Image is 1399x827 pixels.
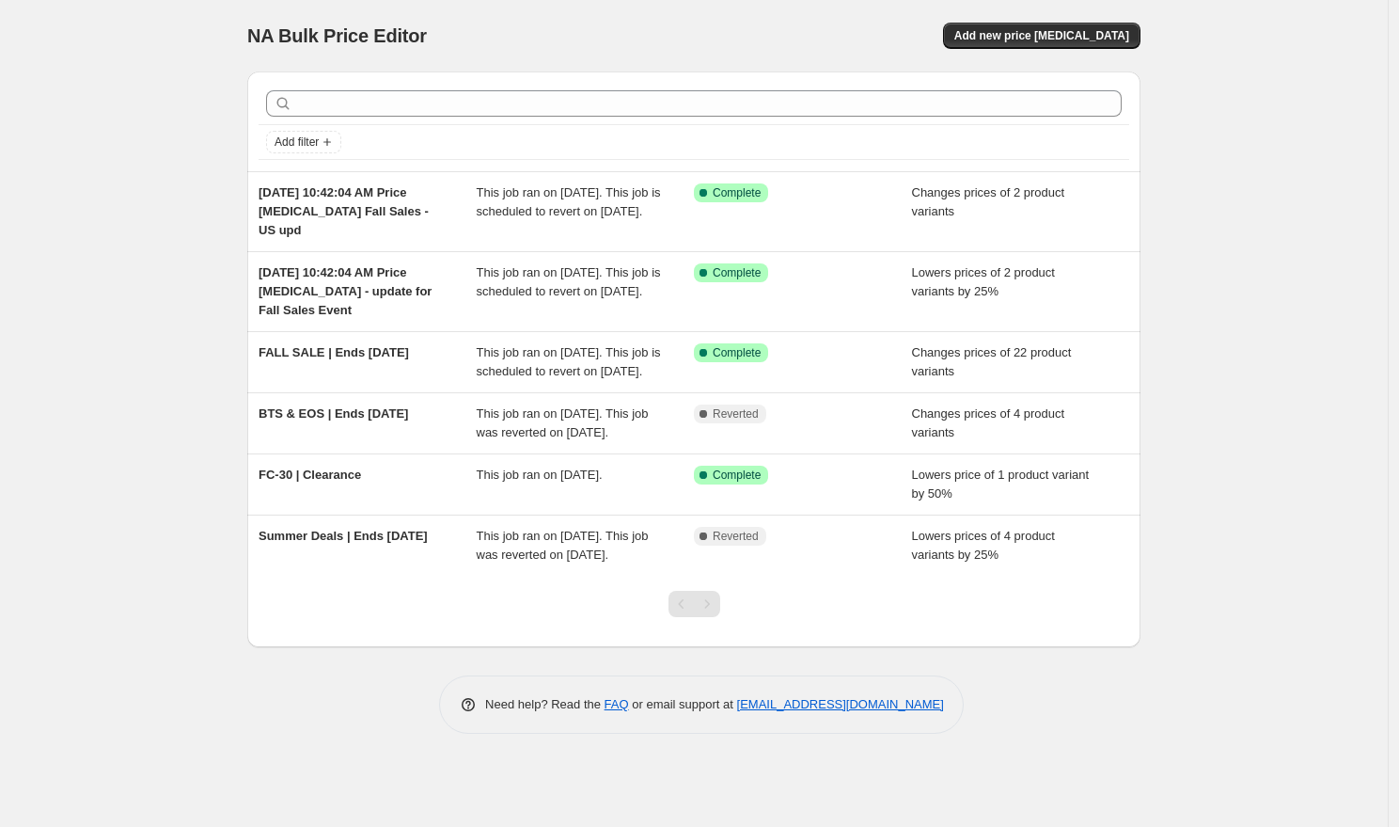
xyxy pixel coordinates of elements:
[629,697,737,711] span: or email support at
[259,185,429,237] span: [DATE] 10:42:04 AM Price [MEDICAL_DATA] Fall Sales - US upd
[247,25,427,46] span: NA Bulk Price Editor
[275,135,319,150] span: Add filter
[477,406,649,439] span: This job ran on [DATE]. This job was reverted on [DATE].
[668,591,720,617] nav: Pagination
[266,131,341,153] button: Add filter
[713,468,761,483] span: Complete
[954,28,1129,43] span: Add new price [MEDICAL_DATA]
[912,185,1065,218] span: Changes prices of 2 product variants
[485,697,605,711] span: Need help? Read the
[477,529,649,562] span: This job ran on [DATE]. This job was reverted on [DATE].
[912,529,1055,562] span: Lowers prices of 4 product variants by 25%
[713,185,761,200] span: Complete
[477,185,661,218] span: This job ran on [DATE]. This job is scheduled to revert on [DATE].
[713,529,759,544] span: Reverted
[477,265,661,298] span: This job ran on [DATE]. This job is scheduled to revert on [DATE].
[943,23,1140,49] button: Add new price [MEDICAL_DATA]
[605,697,629,711] a: FAQ
[477,345,661,378] span: This job ran on [DATE]. This job is scheduled to revert on [DATE].
[477,468,603,482] span: This job ran on [DATE].
[713,345,761,360] span: Complete
[259,265,432,317] span: [DATE] 10:42:04 AM Price [MEDICAL_DATA] - update for Fall Sales Event
[259,529,428,543] span: Summer Deals | Ends [DATE]
[259,468,361,482] span: FC-30 | Clearance
[912,468,1090,501] span: Lowers price of 1 product variant by 50%
[912,265,1055,298] span: Lowers prices of 2 product variants by 25%
[713,406,759,421] span: Reverted
[259,345,409,359] span: FALL SALE | Ends [DATE]
[713,265,761,280] span: Complete
[912,406,1065,439] span: Changes prices of 4 product variants
[259,406,408,421] span: BTS & EOS | Ends [DATE]
[912,345,1072,378] span: Changes prices of 22 product variants
[737,697,944,711] a: [EMAIL_ADDRESS][DOMAIN_NAME]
